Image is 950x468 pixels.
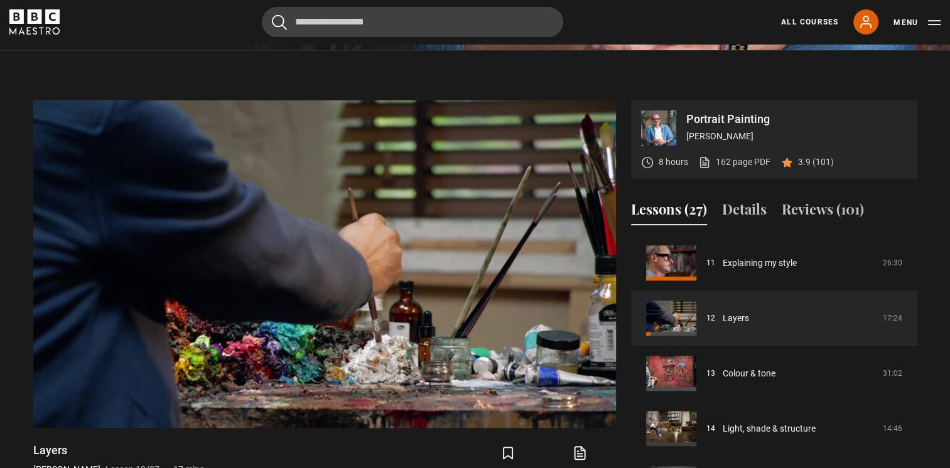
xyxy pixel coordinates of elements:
button: Details [722,199,767,225]
button: Lessons (27) [631,199,707,225]
p: Portrait Painting [686,114,907,125]
video-js: Video Player [33,100,616,428]
p: 3.9 (101) [798,156,834,169]
a: Explaining my style [723,257,797,270]
a: Light, shade & structure [723,422,816,435]
a: 162 page PDF [698,156,770,169]
p: 8 hours [659,156,688,169]
p: [PERSON_NAME] [686,130,907,143]
input: Search [262,7,563,37]
button: Toggle navigation [893,16,941,29]
a: Layers [723,312,749,325]
button: Reviews (101) [782,199,864,225]
svg: BBC Maestro [9,9,60,35]
h1: Layers [33,443,204,458]
button: Submit the search query [272,14,287,30]
a: All Courses [781,16,838,28]
a: Colour & tone [723,367,775,380]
